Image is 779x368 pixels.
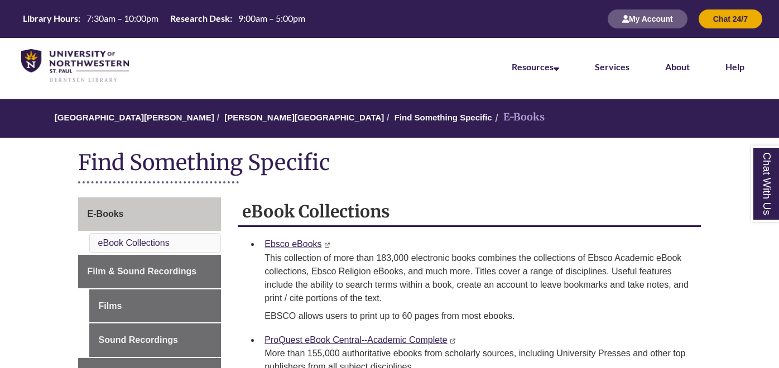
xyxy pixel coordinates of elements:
[78,149,701,178] h1: Find Something Specific
[238,197,701,227] h2: eBook Collections
[78,255,222,288] a: Film & Sound Recordings
[450,338,456,343] i: This link opens in a new window
[608,14,687,23] a: My Account
[166,12,234,25] th: Research Desk:
[265,239,321,249] a: Ebsco eBooks
[395,113,492,122] a: Find Something Specific
[512,61,559,72] a: Resources
[608,9,687,28] button: My Account
[18,12,310,26] a: Hours Today
[89,323,222,357] a: Sound Recordings
[324,243,330,248] i: This link opens in a new window
[89,289,222,323] a: Films
[88,267,197,276] span: Film & Sound Recordings
[265,251,692,305] div: This collection of more than 183,000 electronic books combines the collections of Ebsco Academic ...
[55,113,214,122] a: [GEOGRAPHIC_DATA][PERSON_NAME]
[492,109,545,125] li: E-Books
[21,49,129,83] img: UNWSP Library Logo
[665,61,690,72] a: About
[98,238,170,248] a: eBook Collections
[88,209,124,219] span: E-Books
[265,335,447,345] a: ProQuest eBook Central--Academic Complete
[18,12,310,25] table: Hours Today
[265,309,696,323] p: EBSCO allows users to print up to 60 pages from most ebooks.
[238,13,305,23] span: 9:00am – 5:00pm
[725,61,744,72] a: Help
[224,113,384,122] a: [PERSON_NAME][GEOGRAPHIC_DATA]
[78,197,222,231] a: E-Books
[699,9,762,28] button: Chat 24/7
[86,13,158,23] span: 7:30am – 10:00pm
[699,14,762,23] a: Chat 24/7
[595,61,629,72] a: Services
[18,12,82,25] th: Library Hours:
